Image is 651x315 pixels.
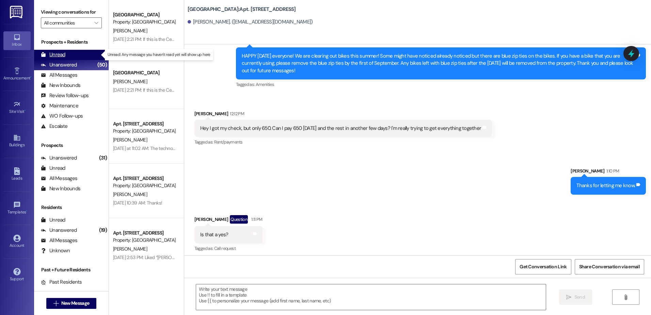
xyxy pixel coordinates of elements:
div: Unread [41,51,65,58]
div: Prospects + Residents [34,39,109,46]
div: Unknown [41,247,70,254]
div: Property: [GEOGRAPHIC_DATA] [113,18,176,26]
span: • [30,75,31,79]
i:  [623,295,628,300]
div: Past Residents [41,279,82,286]
div: [GEOGRAPHIC_DATA] [113,69,176,76]
span: [PERSON_NAME] [113,137,147,143]
label: Viewing conversations for [41,7,102,17]
div: Unanswered [41,154,77,162]
span: Rent/payments [214,139,243,145]
input: All communities [44,17,91,28]
span: • [26,209,27,213]
div: Apt. [STREET_ADDRESS] [113,175,176,182]
div: [DATE] 2:21 PM: If this is the Central Park apartments number, please call me back, there is an i... [113,36,478,42]
i:  [94,20,98,26]
div: [DATE] 2:21 PM: If this is the Central Park apartments number, please call me back, there is an i... [113,87,478,93]
span: • [25,108,26,113]
a: Leads [3,165,31,184]
div: [DATE] at 11:02 AM: The technologically impaired apologizes. [113,145,229,151]
div: [PERSON_NAME] [194,215,263,226]
div: Apt. [STREET_ADDRESS] [113,229,176,237]
i:  [53,301,59,306]
b: [GEOGRAPHIC_DATA]: Apt. [STREET_ADDRESS] [188,6,296,13]
div: Tagged as: [236,79,646,89]
div: Question [230,215,248,224]
span: [PERSON_NAME] [113,78,147,85]
span: [PERSON_NAME] [113,28,147,34]
button: Send [559,289,592,305]
i:  [566,295,571,300]
div: Thanks for letting me know. [576,182,635,189]
div: Property: [GEOGRAPHIC_DATA] [113,237,176,244]
div: WO Follow-ups [41,112,83,120]
img: ResiDesk Logo [10,6,24,18]
div: Tagged as: [194,137,492,147]
div: Hey I got my check, but only 650. Can I pay 650 [DATE] and the rest in another few days? I'm real... [200,125,481,132]
button: New Message [46,298,97,309]
span: [PERSON_NAME] [113,191,147,197]
div: [PERSON_NAME]. ([EMAIL_ADDRESS][DOMAIN_NAME]) [188,18,313,26]
div: All Messages [41,175,77,182]
div: HAPPY [DATE] everyone! We are clearing out bikes this summer! Some might have noticed already not... [242,52,635,74]
div: (50) [96,60,109,70]
div: Unanswered [41,61,77,69]
div: Maintenance [41,102,78,109]
a: Inbox [3,31,31,50]
a: Support [3,266,31,284]
p: Unread: Any message you haven't read yet will show up here [108,52,210,58]
a: Buildings [3,132,31,150]
div: Unread [41,216,65,224]
span: Send [574,294,585,301]
div: Review follow-ups [41,92,89,99]
div: Tagged as: [194,243,263,253]
div: [PERSON_NAME] [194,110,492,120]
a: Account [3,232,31,251]
div: New Inbounds [41,82,80,89]
span: Get Conversation Link [520,263,567,270]
div: (31) [97,153,109,163]
div: Property: [GEOGRAPHIC_DATA] [113,127,176,135]
span: Call request [214,245,236,251]
div: Residents [34,204,109,211]
span: New Message [61,300,89,307]
div: Unanswered [41,227,77,234]
div: (19) [97,225,109,236]
div: All Messages [41,237,77,244]
button: Get Conversation Link [515,259,571,274]
div: Escalate [41,123,67,130]
div: 1:10 PM [605,167,619,175]
div: New Inbounds [41,185,80,192]
div: Prospects [34,142,109,149]
span: Amenities [256,81,274,87]
div: Apt. [STREET_ADDRESS] [113,120,176,127]
a: Templates • [3,199,31,217]
div: Unread [41,165,65,172]
div: Past + Future Residents [34,266,109,273]
a: Site Visit • [3,99,31,117]
div: All Messages [41,72,77,79]
span: Share Conversation via email [579,263,640,270]
div: [GEOGRAPHIC_DATA] [113,11,176,18]
span: [PERSON_NAME] [113,246,147,252]
div: 12:12 PM [228,110,244,117]
button: Share Conversation via email [575,259,644,274]
div: [PERSON_NAME] [571,167,646,177]
div: Is that a yes? [200,231,228,238]
div: [DATE] 10:39 AM: Thanks! [113,200,162,206]
div: 1:11 PM [250,216,262,223]
div: Property: [GEOGRAPHIC_DATA] [113,182,176,189]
